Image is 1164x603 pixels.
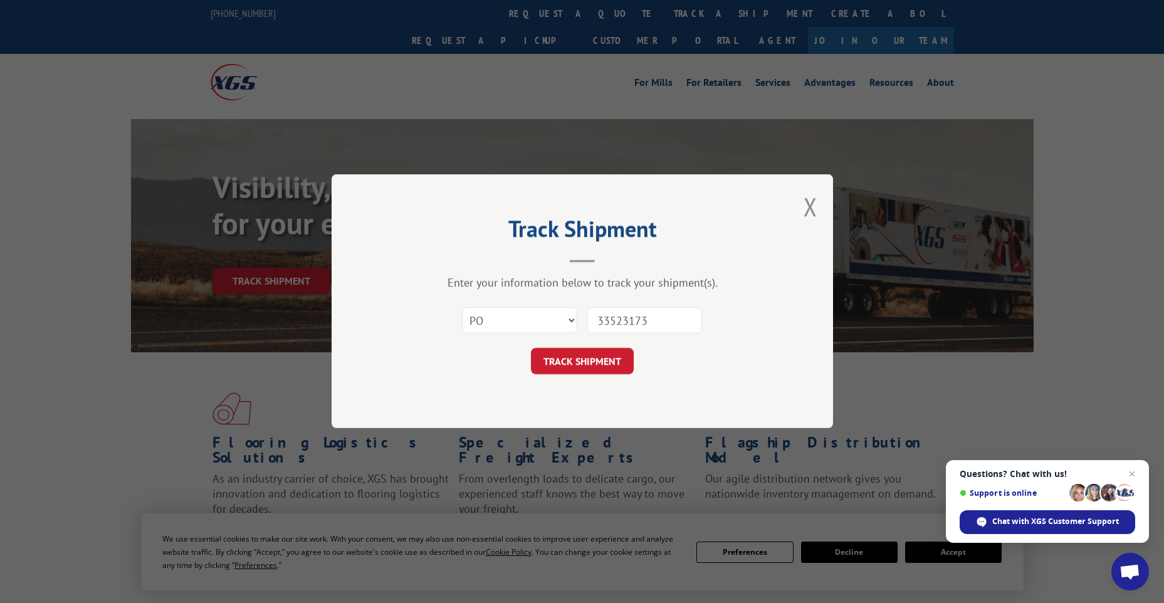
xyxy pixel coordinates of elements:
[1111,553,1149,590] div: Open chat
[587,308,702,334] input: Number(s)
[960,510,1135,534] div: Chat with XGS Customer Support
[1125,466,1140,481] span: Close chat
[394,276,770,290] div: Enter your information below to track your shipment(s).
[531,349,634,375] button: TRACK SHIPMENT
[992,516,1119,527] span: Chat with XGS Customer Support
[960,488,1065,498] span: Support is online
[804,190,817,223] button: Close modal
[960,469,1135,479] span: Questions? Chat with us!
[394,220,770,244] h2: Track Shipment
